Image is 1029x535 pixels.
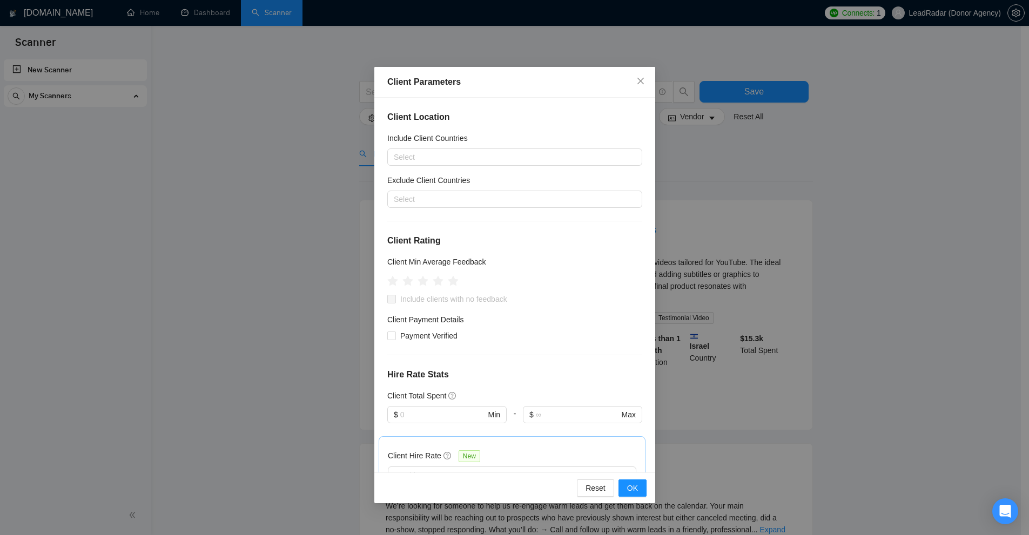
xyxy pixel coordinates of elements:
[621,409,635,421] span: Max
[535,409,619,421] input: ∞
[387,276,398,287] span: star
[627,482,637,494] span: OK
[387,314,464,326] h4: Client Payment Details
[387,256,486,268] h5: Client Min Average Feedback
[458,451,480,463] span: New
[396,294,512,306] span: Include clients with no feedback
[387,174,470,186] h5: Exclude Client Countries
[507,407,523,437] div: -
[992,498,1018,524] div: Open Intercom Messenger
[387,76,642,89] div: Client Parameters
[448,276,459,287] span: star
[636,77,645,85] span: close
[387,132,468,144] h5: Include Client Countries
[586,482,606,494] span: Reset
[387,111,642,124] h4: Client Location
[488,409,500,421] span: Min
[387,390,446,402] h5: Client Total Spent
[387,369,642,382] h4: Hire Rate Stats
[400,409,486,421] input: 0
[387,234,642,247] h4: Client Rating
[577,479,614,497] button: Reset
[394,409,398,421] span: $
[418,276,428,287] span: star
[448,391,457,400] span: question-circle
[433,276,443,287] span: star
[443,451,452,460] span: question-circle
[396,330,462,342] span: Payment Verified
[529,409,533,421] span: $
[402,276,413,287] span: star
[388,450,441,462] h5: Client Hire Rate
[618,479,646,497] button: OK
[626,67,655,96] button: Close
